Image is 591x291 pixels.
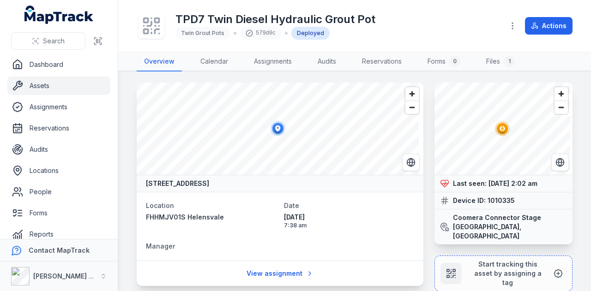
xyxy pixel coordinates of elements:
a: MapTrack [24,6,94,24]
span: Location [146,202,174,209]
span: 7:38 am [284,222,415,229]
span: Manager [146,242,175,250]
span: Date [284,202,299,209]
canvas: Map [137,83,419,175]
button: Actions [525,17,573,35]
time: 04/09/2025, 2:02:28 am [488,179,537,187]
button: Zoom in [405,87,419,101]
div: 1 [504,56,515,67]
a: Forms [7,204,110,222]
strong: Coomera Connector Stage [GEOGRAPHIC_DATA], [GEOGRAPHIC_DATA] [453,213,567,241]
a: Overview [137,52,182,71]
a: Locations [7,161,110,180]
a: Audits [310,52,344,71]
span: FHHMJV01S Helensvale [146,213,224,221]
button: Zoom out [555,101,568,114]
a: Reservations [355,52,409,71]
a: Files1 [479,52,522,71]
a: View assignment [241,265,320,282]
a: Assignments [247,52,299,71]
span: [DATE] 2:02 am [488,179,537,187]
button: Switch to Satellite View [402,154,420,171]
span: Twin Grout Pots [181,30,224,36]
div: Deployed [291,27,330,40]
strong: [STREET_ADDRESS] [146,179,209,188]
button: Search [11,32,85,50]
strong: Last seen: [453,179,487,188]
button: Zoom out [405,101,419,114]
a: Audits [7,140,110,159]
a: FHHMJV01S Helensvale [146,213,277,222]
button: Switch to Satellite View [551,154,569,171]
span: Start tracking this asset by assigning a tag [469,260,546,287]
div: 579d0c [240,27,281,40]
a: Reservations [7,119,110,137]
time: 04/09/2025, 7:38:35 am [284,213,415,229]
canvas: Map [434,83,570,175]
strong: Device ID: [453,196,486,205]
h1: TPD7 Twin Diesel Hydraulic Grout Pot [175,12,375,27]
strong: 1010335 [488,196,515,205]
strong: [PERSON_NAME] Group [33,272,109,280]
div: 0 [449,56,460,67]
a: Forms0 [420,52,468,71]
a: Assignments [7,98,110,116]
button: Zoom in [555,87,568,101]
a: Reports [7,225,110,243]
span: [DATE] [284,213,415,222]
a: Assets [7,77,110,95]
a: People [7,183,110,201]
a: Dashboard [7,55,110,74]
span: Search [43,36,65,46]
strong: Contact MapTrack [29,246,90,254]
a: Calendar [193,52,235,71]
